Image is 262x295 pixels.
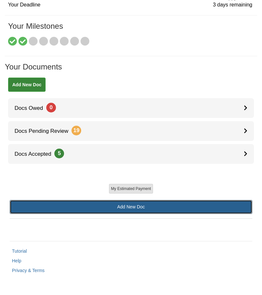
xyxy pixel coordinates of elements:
[8,128,81,134] span: Docs Pending Review
[8,151,64,157] span: Docs Accepted
[8,78,46,92] a: Add New Doc
[12,268,45,273] a: Privacy & Terms
[8,1,252,9] div: Your Deadline
[8,144,254,164] a: Docs Accepted5
[109,184,153,194] button: My Estimated Payment
[54,149,64,158] span: 5
[213,1,252,9] span: 3 days remaining
[12,248,27,254] a: Tutorial
[5,63,257,78] h1: Your Documents
[12,258,21,263] a: Help
[8,98,254,118] a: Docs Owed0
[10,200,252,214] a: Add New Doc
[46,103,56,112] span: 0
[8,121,254,141] a: Docs Pending Review19
[71,126,81,135] span: 19
[8,105,56,111] span: Docs Owed
[8,22,252,37] h1: Your Milestones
